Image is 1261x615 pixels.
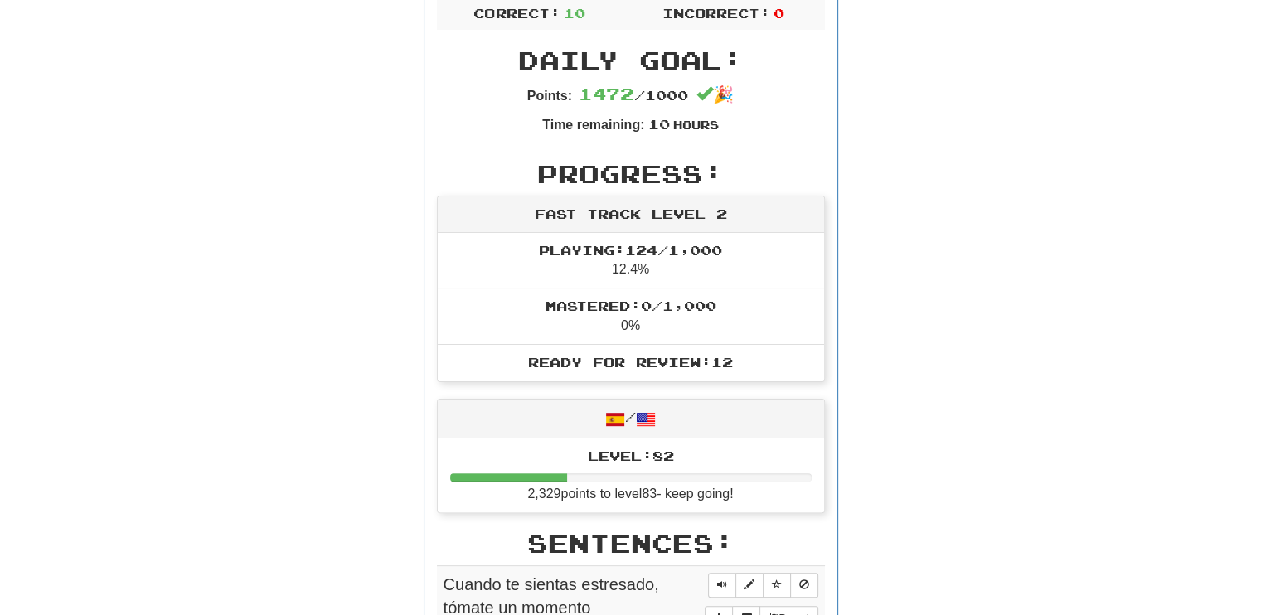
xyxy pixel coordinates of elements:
h2: Progress: [437,160,825,187]
button: Toggle ignore [790,573,818,598]
button: Play sentence audio [708,573,736,598]
div: Sentence controls [708,573,818,598]
li: 2,329 points to level 83 - keep going! [438,438,824,512]
span: Playing: 124 / 1,000 [539,242,722,258]
span: 10 [647,116,669,132]
span: / 1000 [579,87,688,103]
h2: Daily Goal: [437,46,825,74]
span: 0 [774,5,784,21]
span: 10 [564,5,585,21]
h2: Sentences: [437,530,825,557]
button: Edit sentence [735,573,764,598]
span: Mastered: 0 / 1,000 [546,298,716,313]
li: 12.4% [438,233,824,289]
div: Fast Track Level 2 [438,196,824,233]
button: Toggle favorite [763,573,791,598]
span: Level: 82 [588,448,674,463]
small: Hours [673,118,719,132]
strong: Points: [527,89,572,103]
span: 🎉 [696,85,734,104]
span: Ready for Review: 12 [528,354,733,370]
strong: Time remaining: [542,118,644,132]
li: 0% [438,288,824,345]
span: 1472 [579,84,634,104]
span: Correct: [473,5,560,21]
div: / [438,400,824,438]
span: Incorrect: [662,5,770,21]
